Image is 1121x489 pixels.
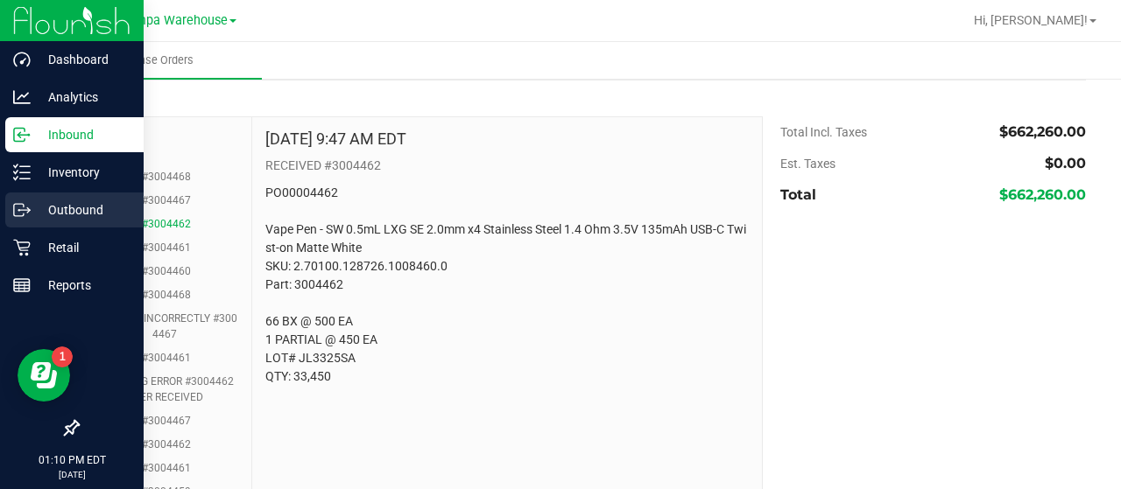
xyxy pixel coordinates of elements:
span: Total Incl. Taxes [780,125,867,139]
p: Retail [31,237,136,258]
span: $662,260.00 [999,123,1086,140]
button: RECEIVING ERROR #3004462 OVER RECEIVED [91,374,238,405]
inline-svg: Dashboard [13,51,31,68]
span: Notes [91,130,238,151]
inline-svg: Retail [13,239,31,256]
inline-svg: Outbound [13,201,31,219]
p: Outbound [31,199,136,220]
inline-svg: Analytics [13,88,31,106]
span: Tampa Warehouse [121,13,228,28]
p: [DATE] [8,468,136,481]
span: Purchase Orders [87,52,217,68]
iframe: Resource center [18,349,70,402]
span: $662,260.00 [999,186,1086,203]
span: $0.00 [1045,155,1086,171]
p: Reports [31,275,136,296]
p: RECEIVED #3004462 [265,157,749,175]
inline-svg: Inbound [13,126,31,143]
span: Est. Taxes [780,157,835,171]
span: Total [780,186,816,203]
span: Hi, [PERSON_NAME]! [974,13,1088,27]
p: Inventory [31,162,136,183]
p: Dashboard [31,49,136,70]
h4: [DATE] 9:47 AM EDT [265,130,406,148]
a: Purchase Orders [42,42,262,79]
inline-svg: Reports [13,276,31,294]
p: PO00004462 Vape Pen - SW 0.5mL LXG SE 2.0mm x4 Stainless Steel 1.4 Ohm 3.5V 135mAh USB-C Twist-on... [265,184,749,386]
inline-svg: Inventory [13,164,31,181]
button: RECEIVED INCORRECTLY #3004467 [91,311,238,342]
iframe: Resource center unread badge [52,346,73,367]
p: Analytics [31,87,136,108]
p: Inbound [31,124,136,145]
p: 01:10 PM EDT [8,452,136,468]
